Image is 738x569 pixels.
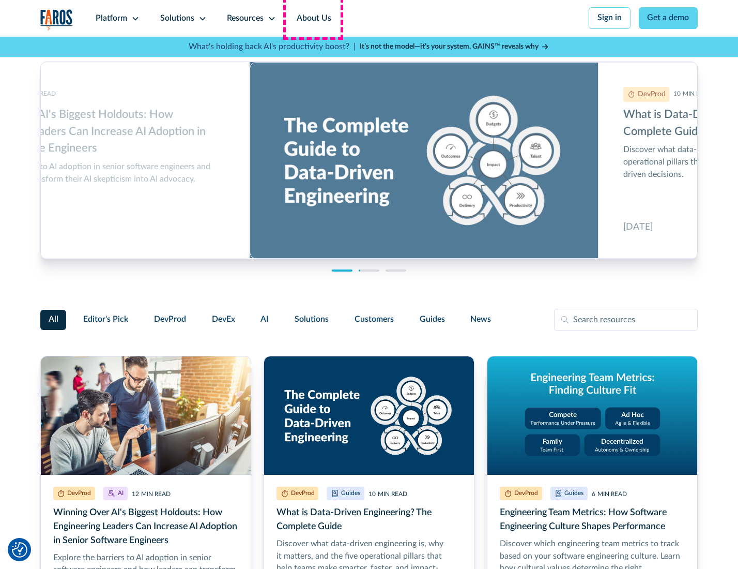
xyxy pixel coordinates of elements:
a: Get a demo [639,7,698,29]
strong: It’s not the model—it’s your system. GAINS™ reveals why [360,43,539,50]
span: DevEx [212,313,235,326]
img: Logo of the analytics and reporting company Faros. [40,9,73,31]
a: home [40,9,73,31]
button: Cookie Settings [12,542,27,558]
span: DevProd [154,313,186,326]
form: Filter Form [40,309,698,332]
a: Sign in [589,7,631,29]
img: Revisit consent button [12,542,27,558]
span: Editor's Pick [83,313,128,326]
div: Resources [227,12,264,25]
span: Solutions [295,313,329,326]
p: What's holding back AI's productivity boost? | [189,41,356,53]
img: Graphic titled 'Engineering Team Metrics: Finding Culture Fit' with four cultural models: Compete... [487,356,697,475]
span: Guides [420,313,445,326]
span: Customers [355,313,394,326]
span: News [470,313,491,326]
input: Search resources [554,309,698,332]
div: Platform [96,12,127,25]
span: AI [260,313,269,326]
span: All [49,313,58,326]
img: two male senior software developers looking at computer screens in a busy office [41,356,251,475]
img: Graphic titled 'The Complete Guide to Data-Driven Engineering' showing five pillars around a cent... [264,356,474,475]
a: It’s not the model—it’s your system. GAINS™ reveals why [360,41,550,52]
div: Solutions [160,12,194,25]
